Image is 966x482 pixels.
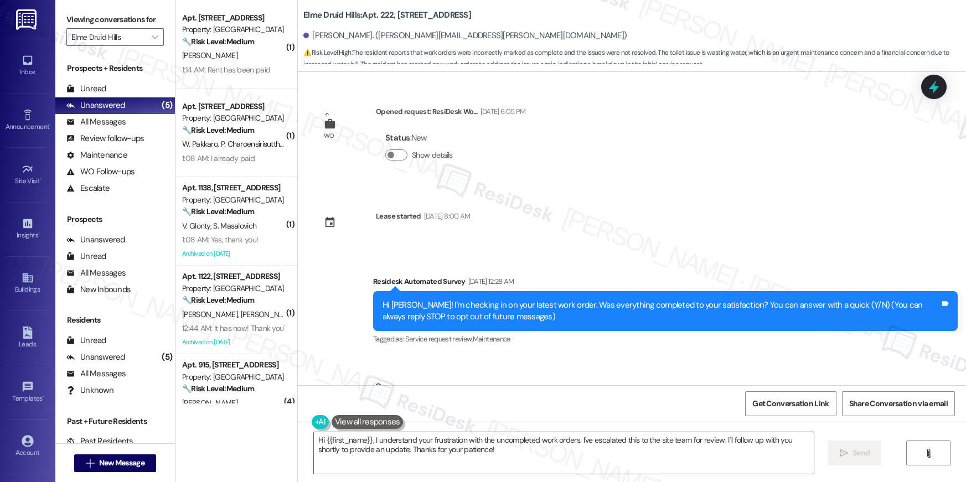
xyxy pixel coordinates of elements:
[383,299,940,323] div: Hi [PERSON_NAME]! I'm checking in on your latest work order. Was everything completed to your sat...
[303,48,351,57] strong: ⚠️ Risk Level: High
[373,331,958,347] div: Tagged as:
[473,334,510,344] span: Maintenance
[303,30,627,42] div: [PERSON_NAME]. ([PERSON_NAME][EMAIL_ADDRESS][PERSON_NAME][DOMAIN_NAME])
[6,432,50,462] a: Account
[842,391,955,416] button: Share Conversation via email
[385,132,410,143] b: Status
[16,9,39,30] img: ResiDesk Logo
[840,449,848,458] i: 
[38,230,40,237] span: •
[66,133,144,144] div: Review follow-ups
[924,449,933,458] i: 
[466,276,514,287] div: [DATE] 12:28 AM
[66,234,125,246] div: Unanswered
[159,349,175,366] div: (5)
[66,251,106,262] div: Unread
[66,335,106,346] div: Unread
[828,440,882,465] button: Send
[182,24,285,35] div: Property: [GEOGRAPHIC_DATA]
[66,385,113,396] div: Unknown
[182,398,237,408] span: [PERSON_NAME]
[182,37,254,46] strong: 🔧 Risk Level: Medium
[405,334,473,344] span: Service request review ,
[66,166,135,178] div: WO Follow-ups
[182,12,285,24] div: Apt. [STREET_ADDRESS]
[182,359,285,371] div: Apt. 915, [STREET_ADDRESS]
[213,221,256,231] span: S. Masalovich
[373,276,958,291] div: Residesk Automated Survey
[221,139,290,149] span: P. Charoensirisutthikul
[55,214,175,225] div: Prospects
[71,28,146,46] input: All communities
[182,65,270,75] div: 1:14 AM: Rent has been paid
[182,139,221,149] span: W. Pakkaro
[182,235,258,245] div: 1:08 AM: Yes, thank you!
[74,454,156,472] button: New Message
[43,393,44,401] span: •
[181,247,286,261] div: Archived on [DATE]
[182,295,254,305] strong: 🔧 Risk Level: Medium
[853,447,870,459] span: Send
[66,351,125,363] div: Unanswered
[66,284,131,296] div: New Inbounds
[66,183,110,194] div: Escalate
[6,377,50,407] a: Templates •
[752,398,829,410] span: Get Conversation Link
[324,130,334,142] div: WO
[478,106,526,117] div: [DATE] 6:05 PM
[385,129,457,147] div: : New
[303,47,966,71] span: : The resident reports that work orders were incorrectly marked as complete and the issues were n...
[314,432,814,474] textarea: Hi {{first_name}}, I understand your frustration with the uncompleted work orders. I've escalated...
[66,11,164,28] label: Viewing conversations for
[182,221,213,231] span: V. Glonty
[182,206,254,216] strong: 🔧 Risk Level: Medium
[182,112,285,124] div: Property: [GEOGRAPHIC_DATA]
[182,309,241,319] span: [PERSON_NAME]
[182,101,285,112] div: Apt. [STREET_ADDRESS]
[241,309,296,319] span: [PERSON_NAME]
[182,271,285,282] div: Apt. 1122, [STREET_ADDRESS]
[55,416,175,427] div: Past + Future Residents
[849,398,948,410] span: Share Conversation via email
[412,149,453,161] label: Show details
[182,283,285,294] div: Property: [GEOGRAPHIC_DATA]
[182,371,285,383] div: Property: [GEOGRAPHIC_DATA]
[376,106,525,121] div: Opened request: ResiDesk Wo...
[376,210,421,222] div: Lease started
[6,268,50,298] a: Buildings
[66,267,126,279] div: All Messages
[181,335,286,349] div: Archived on [DATE]
[66,100,125,111] div: Unanswered
[66,149,127,161] div: Maintenance
[745,391,836,416] button: Get Conversation Link
[40,175,42,183] span: •
[6,214,50,244] a: Insights •
[6,160,50,190] a: Site Visit •
[66,436,133,447] div: Past Residents
[55,63,175,74] div: Prospects + Residents
[66,83,106,95] div: Unread
[421,210,471,222] div: [DATE] 8:00 AM
[182,383,254,393] strong: 🔧 Risk Level: Medium
[303,9,471,21] b: Elme Druid Hills: Apt. 222, [STREET_ADDRESS]
[182,50,237,60] span: [PERSON_NAME]
[66,368,126,380] div: All Messages
[152,33,158,42] i: 
[49,121,51,129] span: •
[159,97,175,114] div: (5)
[86,459,94,468] i: 
[182,194,285,206] div: Property: [GEOGRAPHIC_DATA]
[99,457,144,469] span: New Message
[182,153,255,163] div: 1:08 AM: I already paid
[182,323,285,333] div: 12:44 AM: It has now! Thank you'
[373,381,398,404] div: Neutral
[55,314,175,326] div: Residents
[314,381,899,408] div: [PERSON_NAME]
[6,323,50,353] a: Leads
[182,182,285,194] div: Apt. 1138, [STREET_ADDRESS]
[182,125,254,135] strong: 🔧 Risk Level: Medium
[6,51,50,81] a: Inbox
[66,116,126,128] div: All Messages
